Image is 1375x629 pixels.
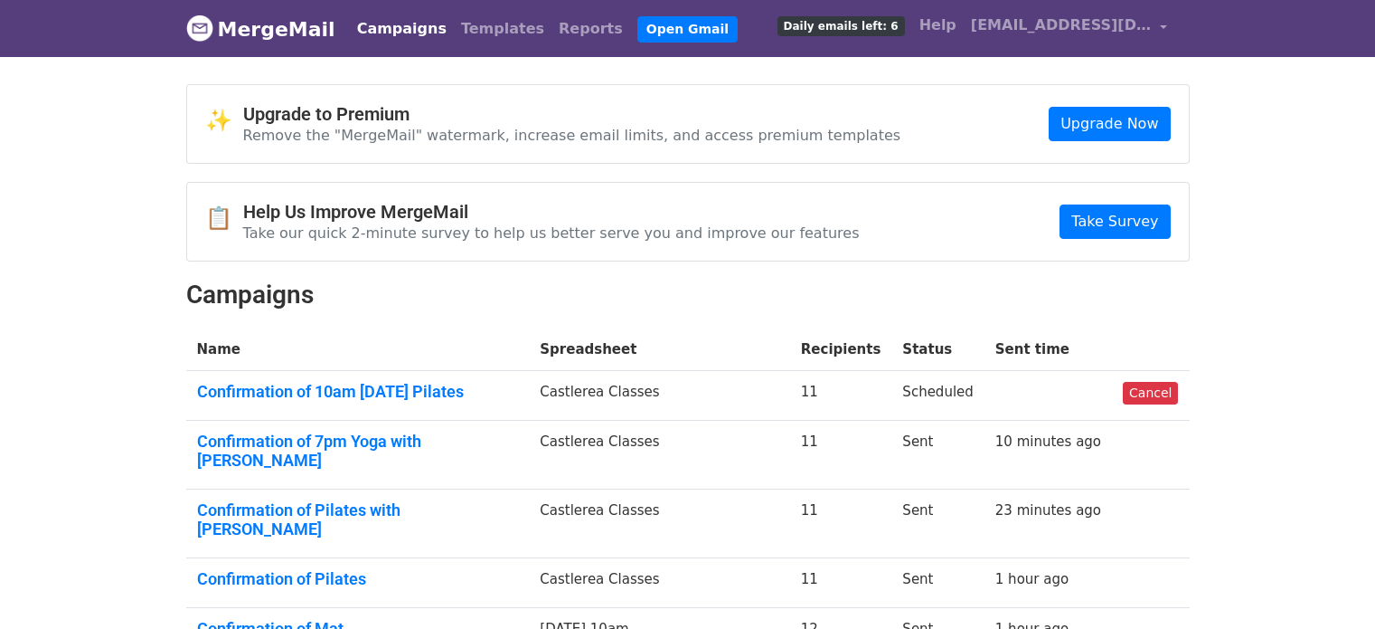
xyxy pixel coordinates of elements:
[1123,382,1178,405] a: Cancel
[551,11,630,47] a: Reports
[790,558,892,608] td: 11
[186,14,213,42] img: MergeMail logo
[205,205,243,232] span: 📋
[243,126,901,145] p: Remove the "MergeMail" watermark, increase email limits, and access premium templates
[891,420,984,489] td: Sent
[197,500,519,539] a: Confirmation of Pilates with [PERSON_NAME]
[891,489,984,558] td: Sent
[984,329,1112,371] th: Sent time
[790,489,892,558] td: 11
[529,489,789,558] td: Castlerea Classes
[350,11,454,47] a: Campaigns
[637,16,738,43] a: Open Gmail
[1060,205,1170,239] a: Take Survey
[454,11,551,47] a: Templates
[186,10,335,48] a: MergeMail
[197,569,519,589] a: Confirmation of Pilates
[912,7,964,43] a: Help
[891,371,984,421] td: Scheduled
[790,420,892,489] td: 11
[995,502,1101,519] a: 23 minutes ago
[186,329,530,371] th: Name
[243,201,860,223] h4: Help Us Improve MergeMail
[243,103,901,125] h4: Upgrade to Premium
[891,329,984,371] th: Status
[1049,107,1170,141] a: Upgrade Now
[197,432,519,471] a: Confirmation of 7pm Yoga with [PERSON_NAME]
[529,420,789,489] td: Castlerea Classes
[243,224,860,243] p: Take our quick 2-minute survey to help us better serve you and improve our features
[891,558,984,608] td: Sent
[197,382,519,402] a: Confirmation of 10am [DATE] Pilates
[790,329,892,371] th: Recipients
[790,371,892,421] td: 11
[529,371,789,421] td: Castlerea Classes
[971,14,1152,36] span: [EMAIL_ADDRESS][DOMAIN_NAME]
[995,434,1101,450] a: 10 minutes ago
[186,280,1190,310] h2: Campaigns
[529,558,789,608] td: Castlerea Classes
[770,7,912,43] a: Daily emails left: 6
[964,7,1175,50] a: [EMAIL_ADDRESS][DOMAIN_NAME]
[777,16,905,36] span: Daily emails left: 6
[205,108,243,134] span: ✨
[529,329,789,371] th: Spreadsheet
[995,571,1069,587] a: 1 hour ago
